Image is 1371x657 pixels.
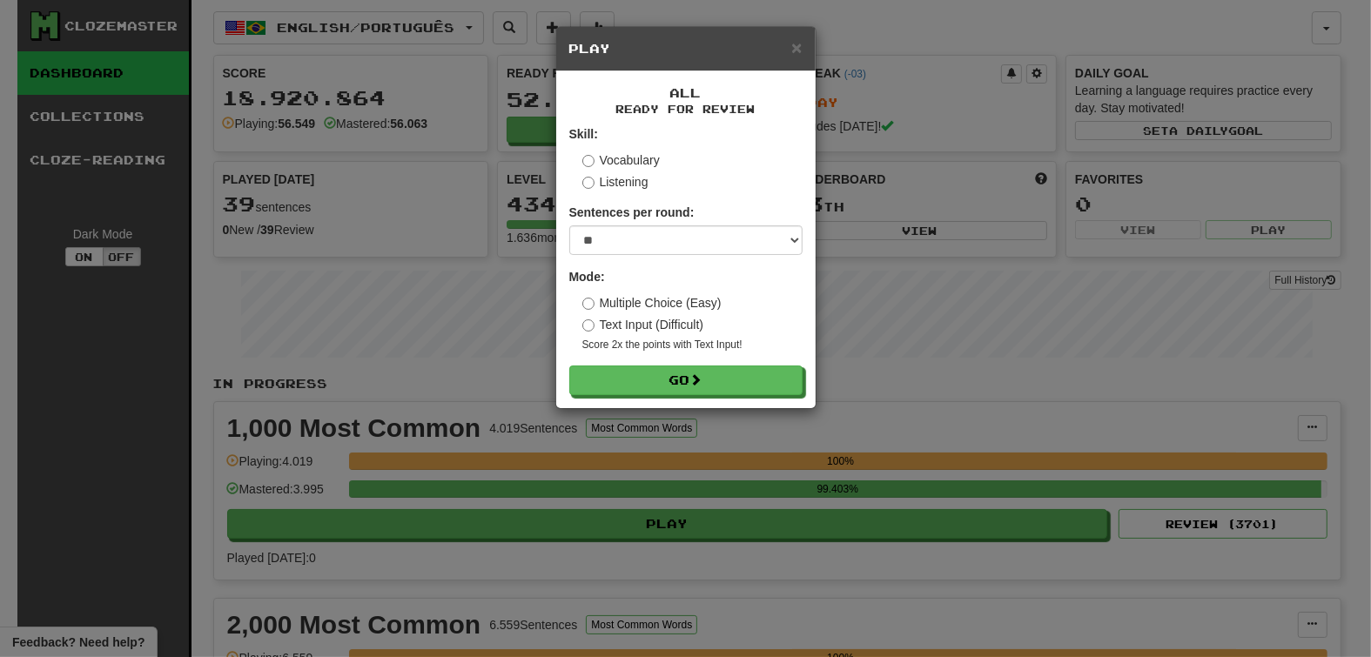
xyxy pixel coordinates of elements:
[791,38,802,57] button: Close
[791,37,802,57] span: ×
[569,270,605,284] strong: Mode:
[569,365,803,395] button: Go
[569,127,598,141] strong: Skill:
[582,173,649,191] label: Listening
[582,298,595,310] input: Multiple Choice (Easy)
[670,85,702,100] span: All
[582,294,722,312] label: Multiple Choice (Easy)
[582,177,595,189] input: Listening
[569,102,803,117] small: Ready for Review
[569,40,803,57] h5: Play
[582,151,660,169] label: Vocabulary
[582,338,803,352] small: Score 2x the points with Text Input !
[582,319,595,332] input: Text Input (Difficult)
[582,316,704,333] label: Text Input (Difficult)
[582,155,595,167] input: Vocabulary
[569,204,695,221] label: Sentences per round:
